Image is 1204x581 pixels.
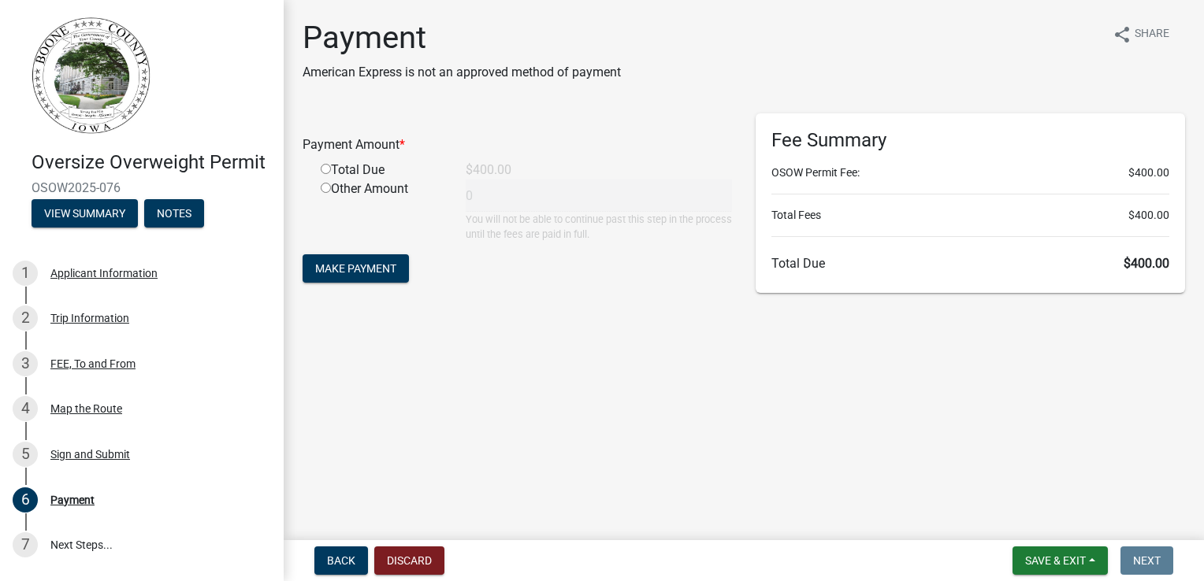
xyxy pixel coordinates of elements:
button: shareShare [1100,19,1182,50]
div: Applicant Information [50,268,158,279]
span: Make Payment [315,262,396,275]
span: $400.00 [1128,207,1169,224]
div: Other Amount [309,179,454,242]
div: 5 [13,442,38,467]
span: OSOW2025-076 [32,180,252,195]
div: Trip Information [50,313,129,324]
button: Discard [374,546,444,575]
button: Back [314,546,368,575]
span: Share [1135,25,1169,44]
div: Payment [50,494,95,505]
div: 2 [13,305,38,331]
li: Total Fees [771,207,1169,224]
button: Notes [144,199,204,228]
button: Next [1120,546,1173,575]
span: $400.00 [1124,256,1169,271]
p: American Express is not an approved method of payment [303,63,621,82]
span: $400.00 [1128,165,1169,181]
div: Map the Route [50,403,122,414]
h1: Payment [303,19,621,57]
div: 3 [13,351,38,376]
li: OSOW Permit Fee: [771,165,1169,181]
div: 6 [13,487,38,513]
span: Back [327,554,355,567]
button: View Summary [32,199,138,228]
h4: Oversize Overweight Permit [32,151,271,174]
div: 7 [13,532,38,557]
span: Save & Exit [1025,554,1086,567]
button: Save & Exit [1013,546,1108,575]
wm-modal-confirm: Notes [144,208,204,220]
div: FEE, To and From [50,358,136,369]
i: share [1113,25,1132,44]
h6: Fee Summary [771,129,1169,152]
wm-modal-confirm: Summary [32,208,138,220]
img: Boone County, Iowa [32,17,151,135]
div: Total Due [309,161,454,179]
div: 1 [13,261,38,286]
div: Payment Amount [291,135,744,154]
div: 4 [13,396,38,421]
button: Make Payment [303,254,409,283]
h6: Total Due [771,256,1169,271]
div: Sign and Submit [50,449,130,460]
span: Next [1133,554,1161,567]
